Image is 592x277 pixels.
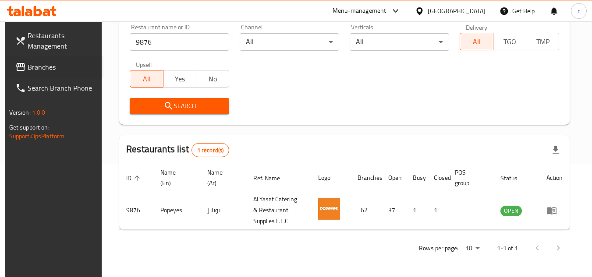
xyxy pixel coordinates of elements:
[200,73,226,85] span: No
[130,70,163,88] button: All
[427,191,448,230] td: 1
[381,191,406,230] td: 37
[28,83,97,93] span: Search Branch Phone
[119,165,570,230] table: enhanced table
[497,243,518,254] p: 1-1 of 1
[497,35,523,48] span: TGO
[350,33,449,51] div: All
[240,33,339,51] div: All
[9,130,65,142] a: Support.OpsPlatform
[167,73,193,85] span: Yes
[455,167,483,188] span: POS group
[428,6,486,16] div: [GEOGRAPHIC_DATA]
[134,73,160,85] span: All
[539,165,570,191] th: Action
[578,6,580,16] span: r
[130,33,229,51] input: Search for restaurant name or ID..
[32,107,46,118] span: 1.0.0
[8,56,104,77] a: Branches
[126,143,229,157] h2: Restaurants list
[126,173,143,183] span: ID
[464,35,489,48] span: All
[427,165,448,191] th: Closed
[500,173,529,183] span: Status
[351,191,381,230] td: 62
[246,191,311,230] td: Al Yasat Catering & Restaurant Supplies L.L.C
[351,165,381,191] th: Branches
[318,198,340,220] img: Popeyes
[8,77,104,98] a: Search Branch Phone
[462,242,483,255] div: Rows per page:
[153,191,200,230] td: Popeyes
[119,191,153,230] td: 9876
[8,25,104,56] a: Restaurants Management
[530,35,556,48] span: TMP
[137,101,222,112] span: Search
[253,173,291,183] span: Ref. Name
[192,146,229,154] span: 1 record(s)
[493,33,526,50] button: TGO
[163,70,196,88] button: Yes
[196,70,229,88] button: No
[406,165,427,191] th: Busy
[28,62,97,72] span: Branches
[200,191,247,230] td: بوبايز
[406,191,427,230] td: 1
[500,206,522,216] span: OPEN
[160,167,189,188] span: Name (En)
[28,30,97,51] span: Restaurants Management
[9,122,50,133] span: Get support on:
[381,165,406,191] th: Open
[546,205,563,216] div: Menu
[460,33,493,50] button: All
[130,98,229,114] button: Search
[311,165,351,191] th: Logo
[419,243,458,254] p: Rows per page:
[207,167,236,188] span: Name (Ar)
[466,24,488,30] label: Delivery
[136,61,152,67] label: Upsell
[545,140,566,161] div: Export file
[9,107,31,118] span: Version:
[191,143,230,157] div: Total records count
[526,33,559,50] button: TMP
[333,6,386,16] div: Menu-management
